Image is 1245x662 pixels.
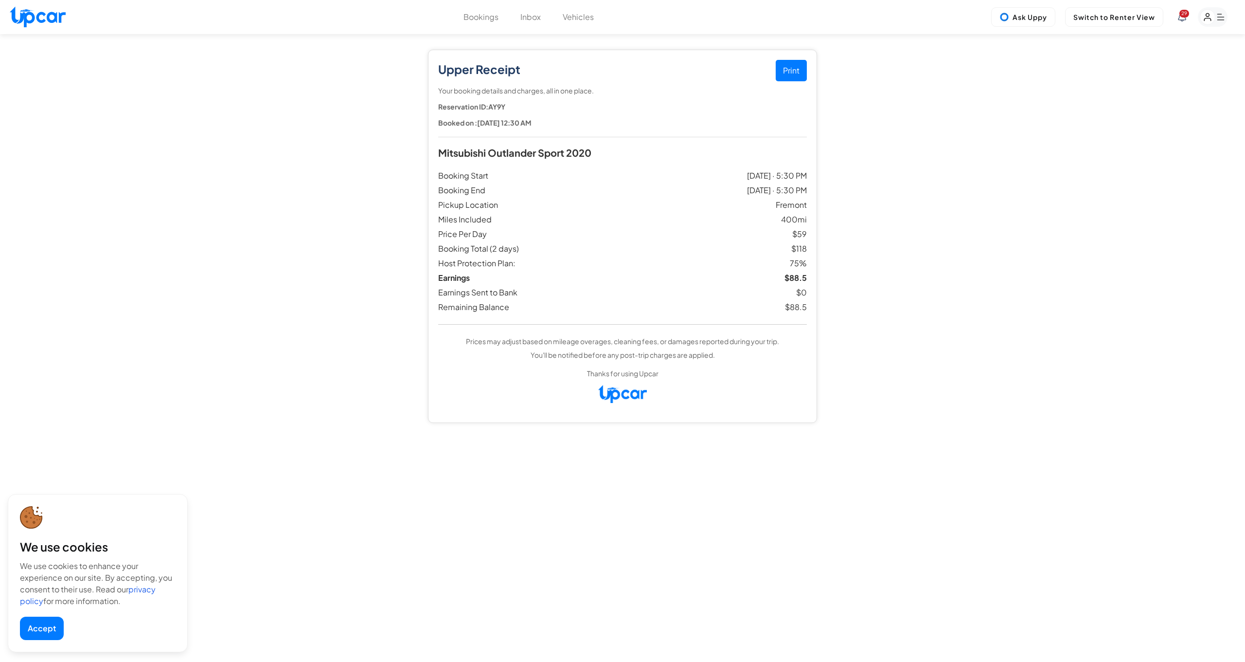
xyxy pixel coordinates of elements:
[438,199,627,211] span: Pickup Location
[438,170,627,182] span: Booking Start
[20,539,176,554] div: We use cookies
[627,228,807,240] span: $ 59
[20,560,176,607] div: We use cookies to enhance your experience on our site. By accepting, you consent to their use. Re...
[1179,10,1189,18] span: You have new notifications
[438,184,627,196] span: Booking End
[991,7,1055,27] button: Ask Uppy
[438,301,627,313] span: Remaining Balance
[598,385,647,403] img: Upcar Logo
[10,6,66,27] img: Upcar Logo
[463,11,498,23] button: Bookings
[438,214,627,225] span: Miles Included
[438,102,505,111] strong: Reservation ID: AY9Y
[520,11,541,23] button: Inbox
[999,12,1009,22] img: Uppy
[587,367,658,380] p: Thanks for using Upcar
[438,118,532,127] strong: Booked on : [DATE] 12:30 AM
[627,301,807,313] span: $ 88.5
[438,287,627,298] span: Earnings Sent to Bank
[20,617,64,640] button: Accept
[438,84,807,97] p: Your booking details and charges, all in one place.
[627,287,807,298] span: $ 0
[627,199,807,211] span: Fremont
[627,272,807,284] span: $ 88.5
[776,60,807,81] button: Print
[438,62,807,76] h2: Upper Receipt
[563,11,594,23] button: Vehicles
[1065,7,1163,27] button: Switch to Renter View
[438,272,627,284] span: Earnings
[627,257,807,269] span: 75%
[466,334,779,362] p: Prices may adjust based on mileage overages, cleaning fees, or damages reported during your trip....
[627,184,807,196] span: [DATE] · 5:30 PM
[627,243,807,255] span: $ 118
[438,228,627,240] span: Price Per Day
[627,170,807,182] span: [DATE] · 5:30 PM
[438,257,627,269] span: Host Protection Plan:
[438,243,627,255] span: Booking Total (2 days)
[438,147,807,159] h3: Mitsubishi Outlander Sport 2020
[627,214,807,225] span: 400 mi
[20,506,43,529] img: cookie-icon.svg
